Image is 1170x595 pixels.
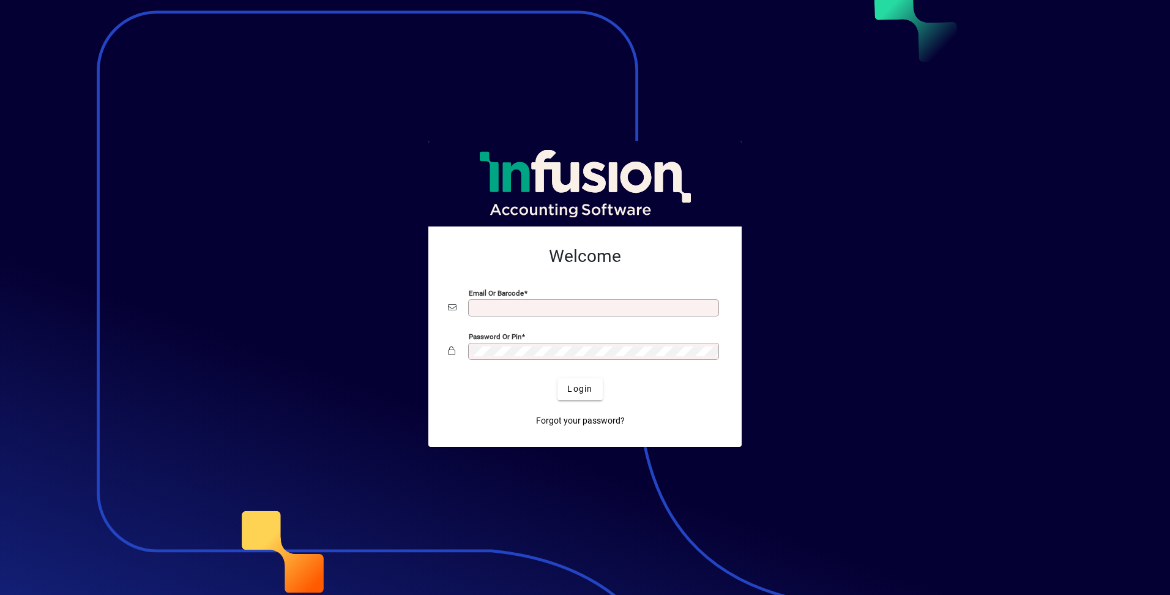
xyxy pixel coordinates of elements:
h2: Welcome [448,246,722,267]
span: Login [567,383,592,395]
a: Forgot your password? [531,410,630,432]
mat-label: Password or Pin [469,332,521,340]
button: Login [557,378,602,400]
span: Forgot your password? [536,414,625,427]
mat-label: Email or Barcode [469,288,524,297]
